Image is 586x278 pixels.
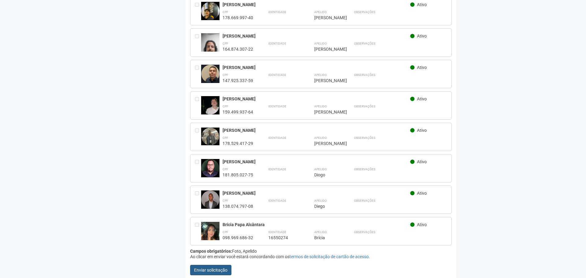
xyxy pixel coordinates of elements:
[417,34,427,38] span: Ativo
[223,42,228,45] strong: CPF
[314,204,339,209] div: Diego
[223,159,411,164] div: [PERSON_NAME]
[223,78,253,83] div: 147.925.337-59
[201,65,219,83] img: user.jpg
[223,128,411,133] div: [PERSON_NAME]
[223,105,228,108] strong: CPF
[314,172,339,178] div: Diogo
[417,128,427,133] span: Ativo
[417,222,427,227] span: Ativo
[201,2,219,20] img: user.jpg
[223,204,253,209] div: 138.074.797-08
[354,168,375,171] strong: Observações
[223,172,253,178] div: 181.805.027-75
[201,96,219,114] img: user.jpg
[195,128,201,146] div: Entre em contato com a Aministração para solicitar o cancelamento ou 2a via
[190,254,452,259] div: Ao clicar em enviar você estará concordando com os .
[314,73,327,77] strong: Apelido
[195,33,201,52] div: Entre em contato com a Aministração para solicitar o cancelamento ou 2a via
[190,249,232,254] strong: Campos obrigatórios:
[195,159,201,178] div: Entre em contato com a Aministração para solicitar o cancelamento ou 2a via
[190,265,231,275] button: Enviar solicitação
[354,73,375,77] strong: Observações
[190,248,452,254] div: Foto, Apelido
[417,96,427,101] span: Ativo
[223,168,228,171] strong: CPF
[354,199,375,202] strong: Observações
[223,33,411,39] div: [PERSON_NAME]
[268,199,286,202] strong: Identidade
[417,159,427,164] span: Ativo
[195,2,201,20] div: Entre em contato com a Aministração para solicitar o cancelamento ou 2a via
[223,65,411,70] div: [PERSON_NAME]
[223,2,411,7] div: [PERSON_NAME]
[314,199,327,202] strong: Apelido
[223,46,253,52] div: 164.874.307-22
[195,65,201,83] div: Entre em contato com a Aministração para solicitar o cancelamento ou 2a via
[314,105,327,108] strong: Apelido
[195,190,201,209] div: Entre em contato com a Aministração para solicitar o cancelamento ou 2a via
[223,10,228,14] strong: CPF
[417,2,427,7] span: Ativo
[354,10,375,14] strong: Observações
[314,46,339,52] div: [PERSON_NAME]
[223,96,411,102] div: [PERSON_NAME]
[201,222,219,246] img: user.jpg
[354,42,375,45] strong: Observações
[314,109,339,115] div: [PERSON_NAME]
[314,168,327,171] strong: Apelido
[268,73,286,77] strong: Identidade
[417,65,427,70] span: Ativo
[268,136,286,139] strong: Identidade
[223,15,253,20] div: 178.669.997-40
[201,33,219,66] img: user.jpg
[223,222,411,227] div: Brícia Papa Alcântara
[354,136,375,139] strong: Observações
[223,190,411,196] div: [PERSON_NAME]
[223,73,228,77] strong: CPF
[314,15,339,20] div: [PERSON_NAME]
[223,230,228,234] strong: CPF
[314,78,339,83] div: [PERSON_NAME]
[223,109,253,115] div: 159.499.937-64
[201,159,219,177] img: user.jpg
[195,222,201,240] div: Entre em contato com a Aministração para solicitar o cancelamento ou 2a via
[417,191,427,196] span: Ativo
[314,136,327,139] strong: Apelido
[201,190,219,209] img: user.jpg
[223,235,253,240] div: 098.969.686-32
[354,105,375,108] strong: Observações
[289,254,369,259] a: termos de solicitação de cartão de acesso
[314,10,327,14] strong: Apelido
[268,10,286,14] strong: Identidade
[201,128,219,145] img: user.jpg
[223,136,228,139] strong: CPF
[223,199,228,202] strong: CPF
[268,42,286,45] strong: Identidade
[268,230,286,234] strong: Identidade
[268,168,286,171] strong: Identidade
[223,141,253,146] div: 178.529.417-29
[354,230,375,234] strong: Observações
[314,235,339,240] div: Brícia
[314,230,327,234] strong: Apelido
[195,96,201,115] div: Entre em contato com a Aministração para solicitar o cancelamento ou 2a via
[314,141,339,146] div: [PERSON_NAME]
[314,42,327,45] strong: Apelido
[268,105,286,108] strong: Identidade
[268,235,299,240] div: 16550274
